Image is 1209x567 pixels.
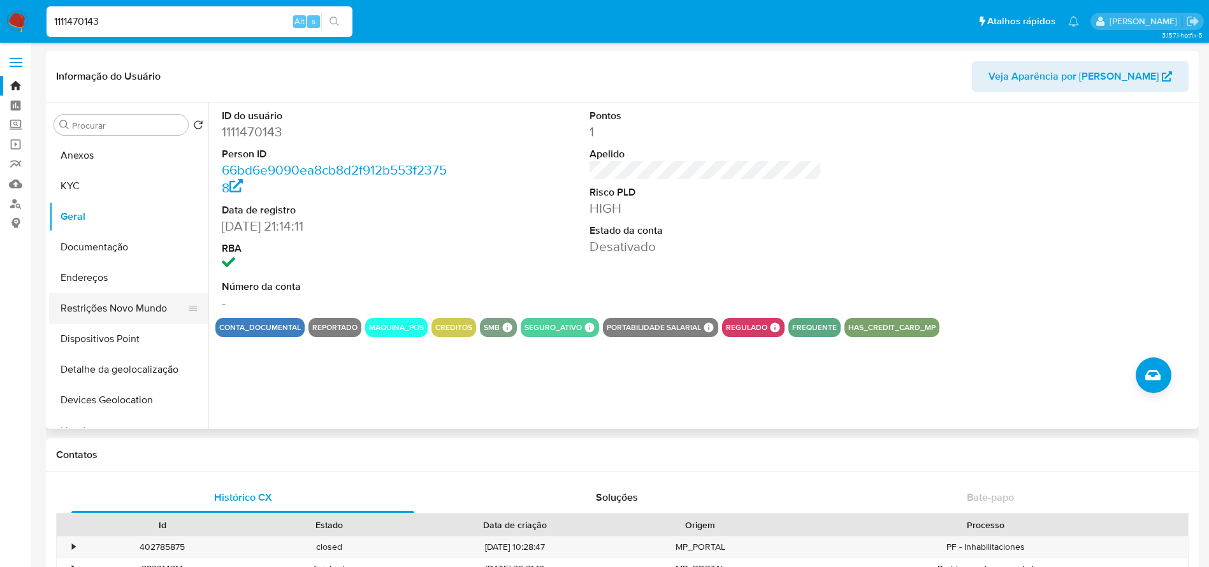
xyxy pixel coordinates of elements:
[525,325,582,330] button: seguro_ativo
[312,15,315,27] span: s
[972,61,1189,92] button: Veja Aparência por [PERSON_NAME]
[246,536,413,557] div: closed
[88,519,237,531] div: Id
[726,325,767,330] button: regulado
[626,519,775,531] div: Origem
[79,536,246,557] div: 402785875
[222,280,454,294] dt: Número da conta
[49,201,208,232] button: Geral
[590,224,822,238] dt: Estado da conta
[193,120,203,134] button: Retornar ao pedido padrão
[422,519,608,531] div: Data de criação
[56,449,1189,461] h1: Contatos
[792,325,837,330] button: frequente
[312,325,358,330] button: reportado
[294,15,305,27] span: Alt
[222,294,454,312] dd: -
[988,61,1159,92] span: Veja Aparência por [PERSON_NAME]
[596,490,638,505] span: Soluções
[49,293,198,324] button: Restrições Novo Mundo
[59,120,69,130] button: Procurar
[49,385,208,415] button: Devices Geolocation
[222,203,454,217] dt: Data de registro
[214,490,272,505] span: Histórico CX
[222,161,447,197] a: 66bd6e9090ea8cb8d2f912b553f23758
[435,325,472,330] button: creditos
[590,109,822,123] dt: Pontos
[49,354,208,385] button: Detalhe da geolocalização
[784,536,1188,557] div: PF - Inhabilitaciones
[793,519,1179,531] div: Processo
[72,120,183,131] input: Procurar
[590,147,822,161] dt: Apelido
[222,123,454,141] dd: 1111470143
[987,15,1055,28] span: Atalhos rápidos
[1068,16,1079,27] a: Notificações
[607,325,701,330] button: Portabilidade Salarial
[369,325,424,330] button: maquina_pos
[255,519,404,531] div: Estado
[49,140,208,171] button: Anexos
[56,70,161,83] h1: Informação do Usuário
[222,217,454,235] dd: [DATE] 21:14:11
[590,185,822,199] dt: Risco PLD
[590,199,822,217] dd: HIGH
[590,238,822,255] dd: Desativado
[1186,15,1199,28] a: Sair
[49,415,208,446] button: Lista Interna
[967,490,1014,505] span: Bate-papo
[848,325,936,330] button: has_credit_card_mp
[219,325,301,330] button: conta_documental
[222,241,454,255] dt: RBA
[49,324,208,354] button: Dispositivos Point
[222,109,454,123] dt: ID do usuário
[484,325,500,330] button: smb
[321,13,347,31] button: search-icon
[72,541,75,553] div: •
[617,536,784,557] div: MP_PORTAL
[1110,15,1182,27] p: weverton.gomes@mercadopago.com.br
[47,13,352,30] input: Pesquise usuários ou casos...
[49,262,208,293] button: Endereços
[49,171,208,201] button: KYC
[590,123,822,141] dd: 1
[49,232,208,262] button: Documentação
[413,536,617,557] div: [DATE] 10:28:47
[222,147,454,161] dt: Person ID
